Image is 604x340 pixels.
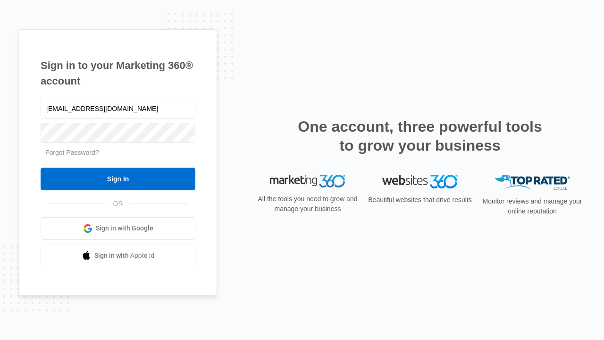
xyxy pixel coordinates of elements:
[367,195,473,205] p: Beautiful websites that drive results
[255,194,361,214] p: All the tools you need to grow and manage your business
[41,245,195,267] a: Sign in with Apple Id
[107,199,130,209] span: OR
[41,99,195,119] input: Email
[382,175,458,188] img: Websites 360
[41,217,195,240] a: Sign in with Google
[45,149,99,156] a: Forgot Password?
[94,251,155,261] span: Sign in with Apple Id
[96,223,153,233] span: Sign in with Google
[479,196,585,216] p: Monitor reviews and manage your online reputation
[41,168,195,190] input: Sign In
[295,117,545,155] h2: One account, three powerful tools to grow your business
[41,58,195,89] h1: Sign in to your Marketing 360® account
[495,175,570,190] img: Top Rated Local
[270,175,345,188] img: Marketing 360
